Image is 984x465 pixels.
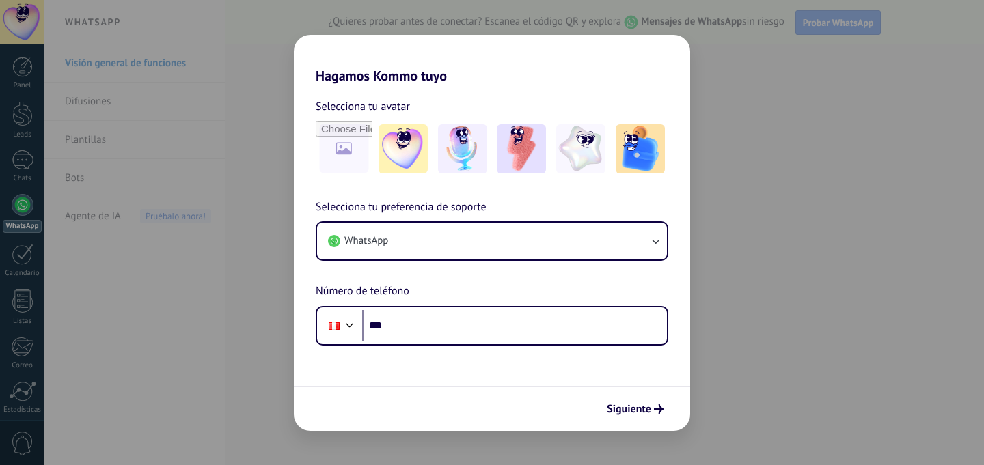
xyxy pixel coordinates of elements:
span: Selecciona tu avatar [316,98,410,115]
span: Número de teléfono [316,283,409,300]
span: WhatsApp [344,234,388,248]
span: Siguiente [607,404,651,414]
span: Selecciona tu preferencia de soporte [316,199,487,216]
div: Peru: + 51 [321,311,347,340]
img: -1.jpeg [379,124,428,173]
button: Siguiente [601,397,670,421]
img: -4.jpeg [556,124,605,173]
h2: Hagamos Kommo tuyo [294,35,690,84]
img: -3.jpeg [497,124,546,173]
img: -5.jpeg [616,124,665,173]
img: -2.jpeg [438,124,487,173]
button: WhatsApp [317,223,667,259]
